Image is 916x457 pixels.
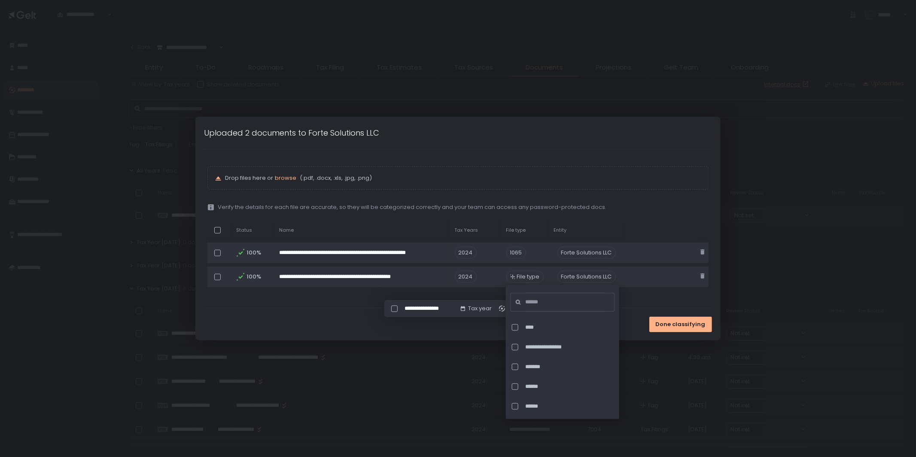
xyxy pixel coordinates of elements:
[279,227,294,233] span: Name
[225,174,701,182] p: Drop files here or
[649,317,712,332] button: Done classifying
[455,227,478,233] span: Tax Years
[204,127,379,139] h1: Uploaded 2 documents to Forte Solutions LLC
[275,174,296,182] button: browse
[557,247,616,259] div: Forte Solutions LLC
[298,174,372,182] span: (.pdf, .docx, .xls, .jpg, .png)
[455,271,477,283] span: 2024
[246,273,260,281] span: 100%
[455,247,477,259] span: 2024
[506,247,526,259] div: 1065
[557,271,616,283] div: Forte Solutions LLC
[246,249,260,257] span: 100%
[460,305,492,312] button: Tax year
[656,321,706,328] span: Done classifying
[499,305,521,312] button: Entity
[517,273,540,281] span: File type
[236,227,252,233] span: Status
[218,203,606,211] span: Verify the details for each file are accurate, so they will be categorized correctly and your tea...
[506,227,526,233] span: File type
[554,227,567,233] span: Entity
